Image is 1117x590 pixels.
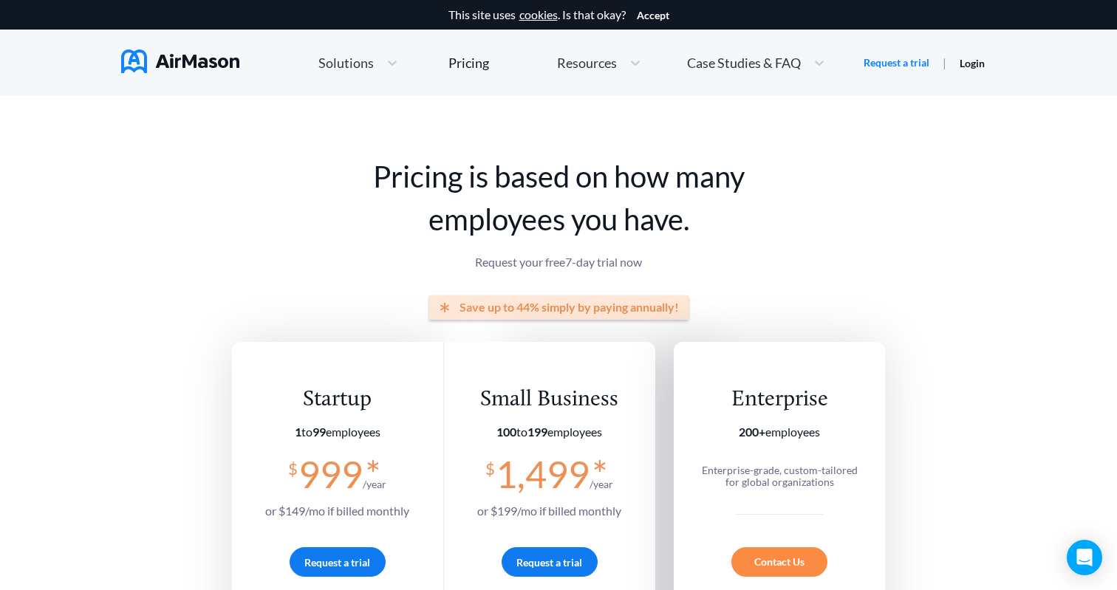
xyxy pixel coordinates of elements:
img: AirMason Logo [121,49,239,73]
b: 200+ [739,425,765,439]
span: Enterprise-grade, custom-tailored for global organizations [702,464,858,488]
b: 99 [312,425,326,439]
span: 1,499 [496,452,590,496]
button: Request a trial [290,547,386,577]
button: Accept cookies [637,10,669,21]
a: Login [960,57,985,69]
p: Request your free 7 -day trial now [232,255,886,269]
section: employees [265,425,409,439]
h1: Pricing is based on how many employees you have. [232,155,886,241]
span: or $ 199 /mo if billed monthly [477,504,621,518]
div: Pricing [448,56,489,69]
span: $ [485,453,495,478]
span: Solutions [318,56,374,69]
span: 999 [298,452,363,496]
div: Enterprise [694,386,865,414]
a: cookies [519,8,558,21]
section: employees [694,425,865,439]
span: Resources [557,56,617,69]
b: 100 [496,425,516,439]
button: Request a trial [502,547,598,577]
div: Startup [265,386,409,414]
a: Request a trial [864,55,929,70]
span: to [295,425,326,439]
span: $ [288,453,298,478]
span: | [943,55,946,69]
span: to [496,425,547,439]
span: Save up to 44% simply by paying annually! [460,301,679,314]
b: 1 [295,425,301,439]
div: Small Business [477,386,621,414]
section: employees [477,425,621,439]
div: Open Intercom Messenger [1067,540,1102,575]
b: 199 [527,425,547,439]
a: Pricing [448,49,489,76]
div: Contact Us [731,547,827,577]
span: Case Studies & FAQ [687,56,801,69]
span: or $ 149 /mo if billed monthly [265,504,409,518]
